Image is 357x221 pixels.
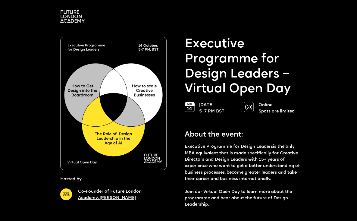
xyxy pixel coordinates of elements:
[185,144,303,208] p: is the only MBA equivalent that is made specifically for Creative Directors and Design Leaders wi...
[60,188,72,200] img: A yellow circle with Future London Academy logo
[185,126,303,140] p: About the event:
[185,37,303,97] p: Executive Programme for Design Leaders – Virtual Open Day
[60,10,85,23] img: A logo saying in 3 lines: Future London Academy
[60,176,82,182] p: Hosted by
[78,189,142,200] a: Co-Founder of Future London Academy, [PERSON_NAME]
[199,102,237,115] p: [DATE] 5–7 PM BST
[258,102,297,115] p: Online Spots are limited
[185,144,273,149] a: Executive Programme for Design Leaders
